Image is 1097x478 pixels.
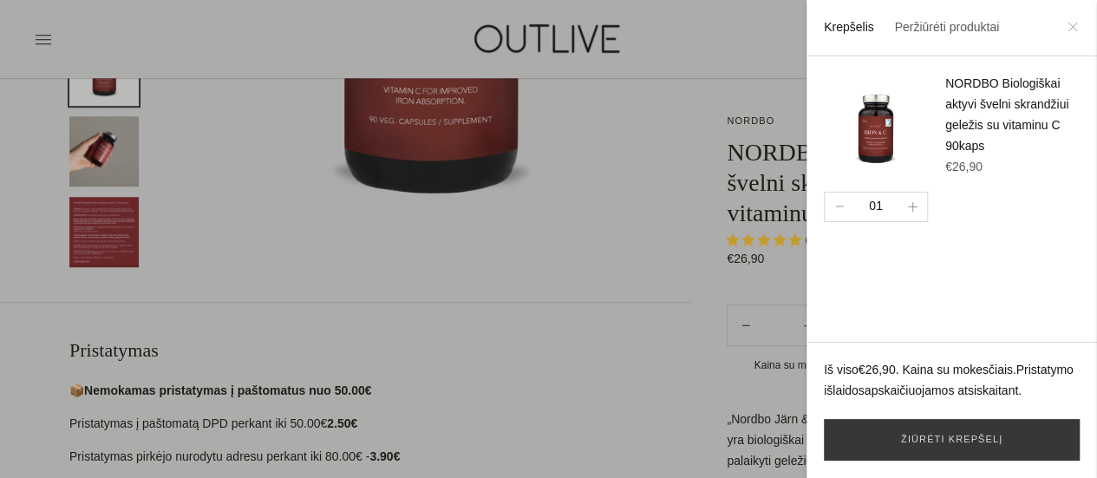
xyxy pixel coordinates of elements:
div: 01 [862,198,890,216]
a: Pristatymo išlaidos [824,363,1074,397]
a: Žiūrėti krepšelį [824,419,1080,461]
img: nordbo-iron-vitamin-c-outlive_200x.png [824,74,928,178]
a: NORDBO Biologiškai aktyvi švelni skrandžiui geležis su vitaminu C 90kaps [945,76,1068,153]
a: Peržiūrėti produktai [894,20,999,34]
a: Krepšelis [824,20,874,34]
span: €26,90 [945,160,983,174]
p: Iš viso . Kaina su mokesčiais. apskaičiuojamos atsiskaitant. [824,360,1080,402]
span: €26,90 [859,363,896,377]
